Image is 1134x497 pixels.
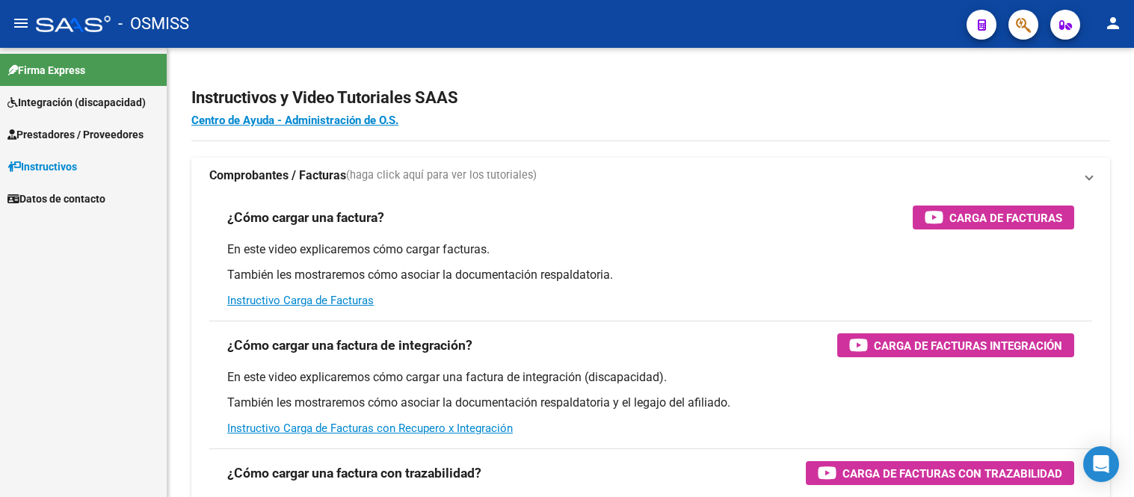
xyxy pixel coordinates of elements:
a: Instructivo Carga de Facturas con Recupero x Integración [227,422,513,435]
p: También les mostraremos cómo asociar la documentación respaldatoria y el legajo del afiliado. [227,395,1074,411]
mat-icon: person [1104,14,1122,32]
p: En este video explicaremos cómo cargar facturas. [227,241,1074,258]
a: Centro de Ayuda - Administración de O.S. [191,114,398,127]
strong: Comprobantes / Facturas [209,167,346,184]
span: - OSMISS [118,7,189,40]
span: Integración (discapacidad) [7,94,146,111]
h3: ¿Cómo cargar una factura? [227,207,384,228]
span: Datos de contacto [7,191,105,207]
span: Carga de Facturas con Trazabilidad [842,464,1062,483]
div: Open Intercom Messenger [1083,446,1119,482]
h3: ¿Cómo cargar una factura con trazabilidad? [227,463,481,484]
p: En este video explicaremos cómo cargar una factura de integración (discapacidad). [227,369,1074,386]
button: Carga de Facturas [913,206,1074,229]
h2: Instructivos y Video Tutoriales SAAS [191,84,1110,112]
span: (haga click aquí para ver los tutoriales) [346,167,537,184]
mat-expansion-panel-header: Comprobantes / Facturas(haga click aquí para ver los tutoriales) [191,158,1110,194]
mat-icon: menu [12,14,30,32]
span: Instructivos [7,158,77,175]
h3: ¿Cómo cargar una factura de integración? [227,335,472,356]
button: Carga de Facturas Integración [837,333,1074,357]
span: Carga de Facturas Integración [874,336,1062,355]
a: Instructivo Carga de Facturas [227,294,374,307]
span: Prestadores / Proveedores [7,126,144,143]
p: También les mostraremos cómo asociar la documentación respaldatoria. [227,267,1074,283]
button: Carga de Facturas con Trazabilidad [806,461,1074,485]
span: Firma Express [7,62,85,78]
span: Carga de Facturas [949,209,1062,227]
